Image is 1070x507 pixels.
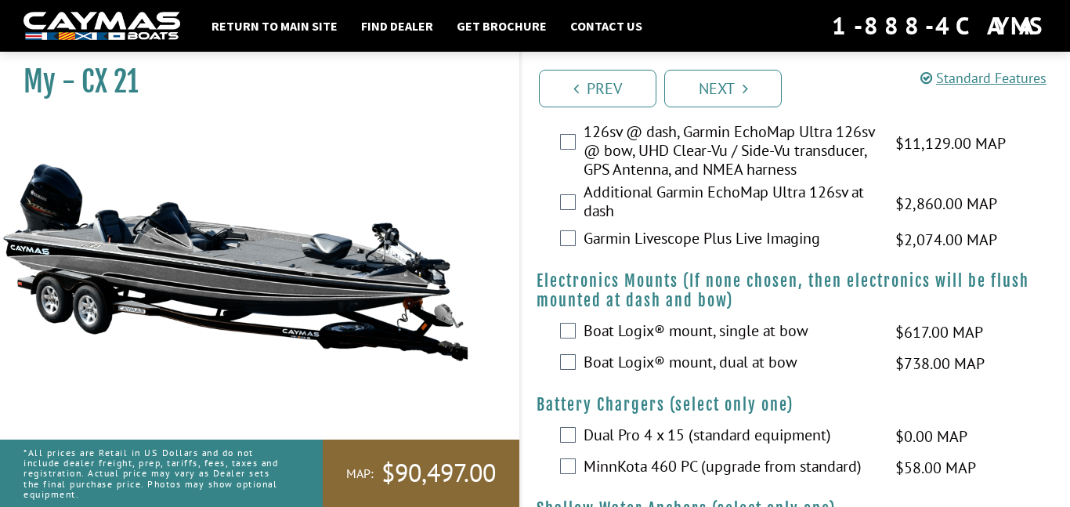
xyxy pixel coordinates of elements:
[23,440,287,507] p: *All prices are Retail in US Dollars and do not include dealer freight, prep, tariffs, fees, taxe...
[895,228,997,252] span: $2,074.00 MAP
[584,229,876,252] label: Garmin Livescope Plus Live Imaging
[895,320,983,344] span: $617.00 MAP
[895,425,967,448] span: $0.00 MAP
[381,457,496,490] span: $90,497.00
[537,271,1054,310] h4: Electronics Mounts (If none chosen, then electronics will be flush mounted at dash and bow)
[895,132,1006,155] span: $11,129.00 MAP
[895,456,976,480] span: $58.00 MAP
[664,70,782,107] a: Next
[584,103,876,183] label: Garmin Force 50", Garmin EchoMap Ultra 126sv @ dash, Garmin EchoMap Ultra 126sv @ bow, UHD Clear-...
[562,16,650,36] a: Contact Us
[584,353,876,375] label: Boat Logix® mount, dual at bow
[204,16,345,36] a: Return to main site
[920,69,1047,87] a: Standard Features
[832,9,1047,43] div: 1-888-4CAYMAS
[23,64,480,100] h1: My - CX 21
[584,183,876,224] label: Additional Garmin EchoMap Ultra 126sv at dash
[537,395,1054,415] h4: Battery Chargers (select only one)
[346,465,374,482] span: MAP:
[584,426,876,448] label: Dual Pro 4 x 15 (standard equipment)
[584,457,876,480] label: MinnKota 460 PC (upgrade from standard)
[23,12,180,41] img: white-logo-c9c8dbefe5ff5ceceb0f0178aa75bf4bb51f6bca0971e226c86eb53dfe498488.png
[449,16,555,36] a: Get Brochure
[895,192,997,215] span: $2,860.00 MAP
[535,67,1070,107] ul: Pagination
[895,352,985,375] span: $738.00 MAP
[353,16,441,36] a: Find Dealer
[539,70,656,107] a: Prev
[584,321,876,344] label: Boat Logix® mount, single at bow
[323,440,519,507] a: MAP:$90,497.00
